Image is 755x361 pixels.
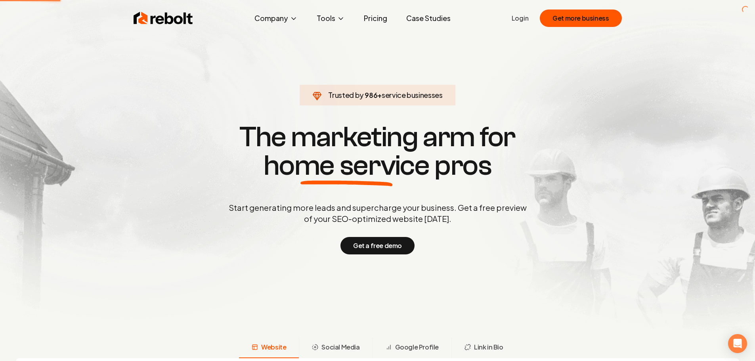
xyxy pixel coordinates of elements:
button: Website [239,338,299,358]
span: Social Media [321,342,359,352]
button: Link in Bio [451,338,516,358]
button: Tools [310,10,351,26]
span: home service [264,151,430,180]
div: Open Intercom Messenger [728,334,747,353]
span: 986 [365,90,377,101]
button: Social Media [299,338,372,358]
a: Pricing [357,10,394,26]
a: Case Studies [400,10,457,26]
span: Link in Bio [474,342,503,352]
button: Get a free demo [340,237,415,254]
span: Google Profile [395,342,439,352]
span: Trusted by [328,90,363,99]
img: Rebolt Logo [134,10,193,26]
p: Start generating more leads and supercharge your business. Get a free preview of your SEO-optimiz... [227,202,528,224]
span: service businesses [382,90,443,99]
a: Login [512,13,529,23]
button: Get more business [540,10,621,27]
button: Google Profile [373,338,451,358]
button: Company [248,10,304,26]
span: + [377,90,382,99]
span: Website [261,342,286,352]
h1: The marketing arm for pros [187,123,568,180]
